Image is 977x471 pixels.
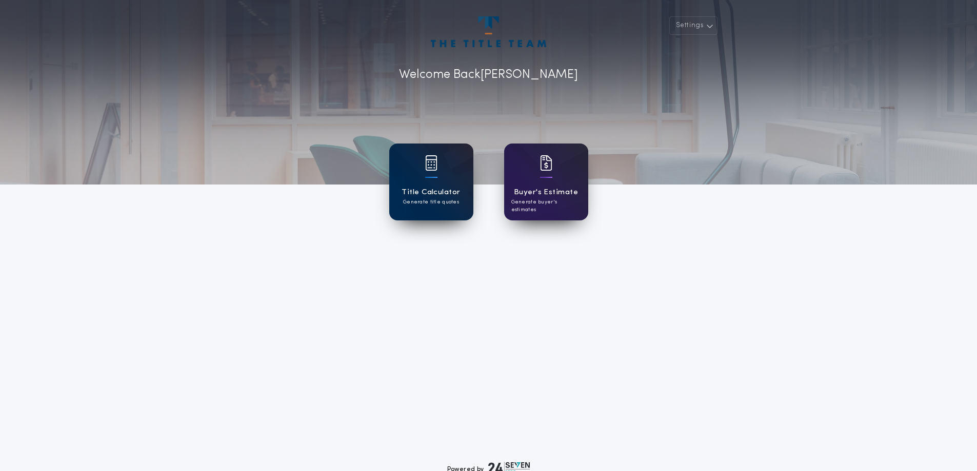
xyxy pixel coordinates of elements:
[425,155,437,171] img: card icon
[389,144,473,220] a: card iconTitle CalculatorGenerate title quotes
[431,16,546,47] img: account-logo
[399,66,578,84] p: Welcome Back [PERSON_NAME]
[403,198,459,206] p: Generate title quotes
[402,187,460,198] h1: Title Calculator
[511,198,581,214] p: Generate buyer's estimates
[504,144,588,220] a: card iconBuyer's EstimateGenerate buyer's estimates
[669,16,717,35] button: Settings
[540,155,552,171] img: card icon
[514,187,578,198] h1: Buyer's Estimate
